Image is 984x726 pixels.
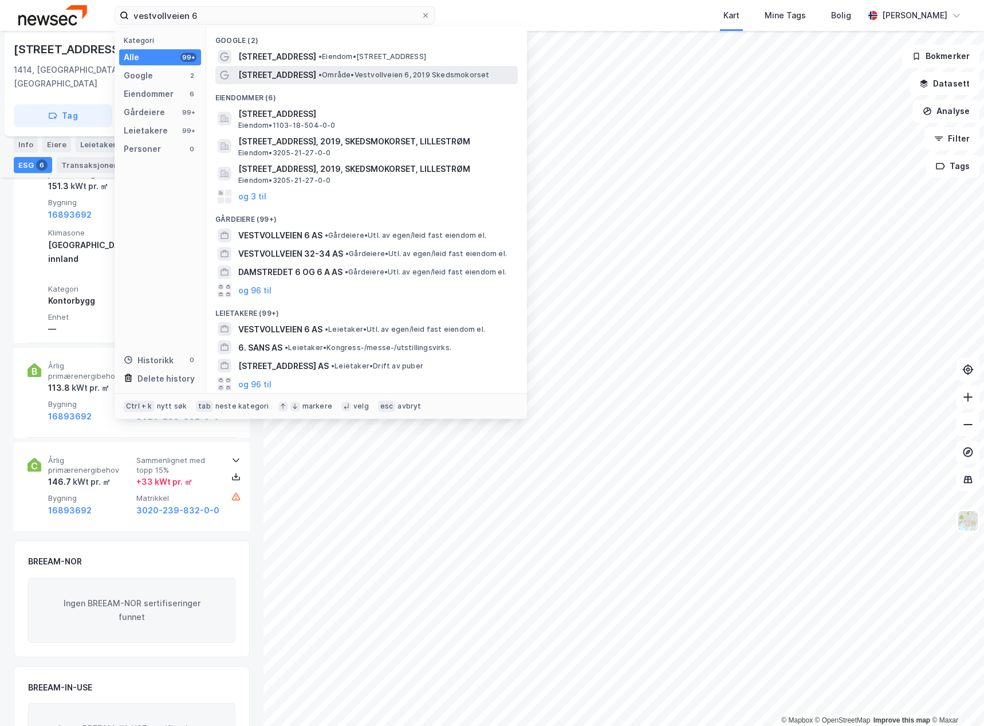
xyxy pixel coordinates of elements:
span: Klimasone [48,228,132,238]
div: BREEAM-NOR [28,555,82,568]
div: Ingen BREEAM-NOR sertifiseringer funnet [28,578,235,643]
div: BREEAM-IN-USE [28,681,92,694]
div: Bolig [831,9,851,22]
div: Ctrl + k [124,401,155,412]
div: nytt søk [157,402,187,411]
span: • [318,52,322,61]
span: VESTVOLLVEIEN 6 AS [238,323,322,336]
span: Leietaker • Kongress-/messe-/utstillingsvirks. [285,343,451,352]
span: Matrikkel [136,493,220,503]
div: 99+ [180,108,196,117]
span: [STREET_ADDRESS], 2019, SKEDSMOKORSET, LILLESTRØM [238,135,513,148]
div: Gårdeiere [124,105,165,119]
span: Leietaker • Drift av puber [331,362,423,371]
span: Gårdeiere • Utl. av egen/leid fast eiendom el. [345,249,507,258]
div: Google (2) [206,27,527,48]
div: avbryt [397,402,421,411]
div: tab [196,401,213,412]
div: Leietakere [124,124,168,138]
div: 1414, [GEOGRAPHIC_DATA], [GEOGRAPHIC_DATA] [14,63,176,91]
span: DAMSTREDET 6 OG 6 A AS [238,265,343,279]
span: Eiendom • 3205-21-27-0-0 [238,148,330,158]
div: markere [302,402,332,411]
div: 146.7 [48,475,111,489]
button: Tags [926,155,979,178]
div: Personer [124,142,161,156]
div: kWt pr. ㎡ [71,475,111,489]
span: [STREET_ADDRESS] AS [238,359,329,373]
img: Z [957,510,979,532]
span: • [345,268,348,276]
div: ESG [14,157,52,173]
span: • [325,231,328,240]
div: Mine Tags [765,9,806,22]
div: 151.3 [48,179,108,193]
span: Område • Vestvollveien 6, 2019 Skedsmokorset [318,70,490,80]
span: Eiendom • [STREET_ADDRESS] [318,52,426,61]
input: Søk på adresse, matrikkel, gårdeiere, leietakere eller personer [129,7,421,24]
div: [PERSON_NAME] [882,9,947,22]
div: Leietakere (99+) [206,300,527,320]
div: Eiendommer [124,87,174,101]
img: newsec-logo.f6e21ccffca1b3a03d2d.png [18,5,87,25]
div: Delete history [137,372,195,386]
button: 16893692 [48,410,92,423]
button: Analyse [913,100,979,123]
span: Gårdeiere • Utl. av egen/leid fast eiendom el. [325,231,486,240]
div: Kart [723,9,739,22]
button: 16893692 [48,208,92,222]
button: og 96 til [238,284,271,297]
span: VESTVOLLVEIEN 32-34 AS [238,247,343,261]
span: [STREET_ADDRESS] [238,68,316,82]
div: 2 [187,71,196,80]
div: Historikk [124,354,174,367]
div: Kontorbygg [48,294,132,308]
div: 99+ [180,126,196,135]
div: Eiendommer (6) [206,84,527,105]
span: Kategori [48,284,132,294]
button: Filter [924,127,979,150]
div: Alle [124,50,139,64]
a: Improve this map [873,716,930,724]
div: Leietakere [76,136,139,152]
div: 113.8 [48,381,109,395]
div: 6 [187,89,196,99]
div: [GEOGRAPHIC_DATA], innland [48,238,132,266]
iframe: Chat Widget [927,671,984,726]
span: Bygning [48,198,132,207]
span: • [325,325,328,333]
button: Datasett [910,72,979,95]
div: 99+ [180,53,196,62]
div: Gårdeiere (99+) [206,206,527,226]
span: Leietaker • Utl. av egen/leid fast eiendom el. [325,325,485,334]
div: neste kategori [215,402,269,411]
div: [STREET_ADDRESS] [14,40,126,58]
a: OpenStreetMap [815,716,871,724]
button: 16893692 [48,504,92,517]
div: velg [353,402,369,411]
span: [STREET_ADDRESS] [238,50,316,64]
span: Årlig primærenergibehov [48,456,132,476]
button: 3020-239-832-0-0 [136,504,219,517]
div: kWt pr. ㎡ [70,381,109,395]
div: Google [124,69,153,83]
span: Bygning [48,493,132,503]
div: 6 [36,159,48,171]
span: Sammenlignet med topp 15% [136,456,220,476]
span: [STREET_ADDRESS], 2019, SKEDSMOKORSET, LILLESTRØM [238,162,513,176]
div: Eiere [42,136,71,152]
div: 0 [187,355,196,364]
span: Eiendom • 3205-21-27-0-0 [238,176,330,185]
span: 6. SANS AS [238,341,282,355]
span: Årlig primærenergibehov [48,361,132,381]
button: Tag [14,104,112,127]
span: Bygning [48,399,132,409]
div: Transaksjoner [57,157,135,173]
span: • [331,362,334,370]
span: Eiendom • 1103-18-504-0-0 [238,121,336,130]
span: Gårdeiere • Utl. av egen/leid fast eiendom el. [345,268,506,277]
div: Kategori [124,36,201,45]
span: Enhet [48,312,132,322]
button: og 3 til [238,190,266,203]
span: • [345,249,349,258]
